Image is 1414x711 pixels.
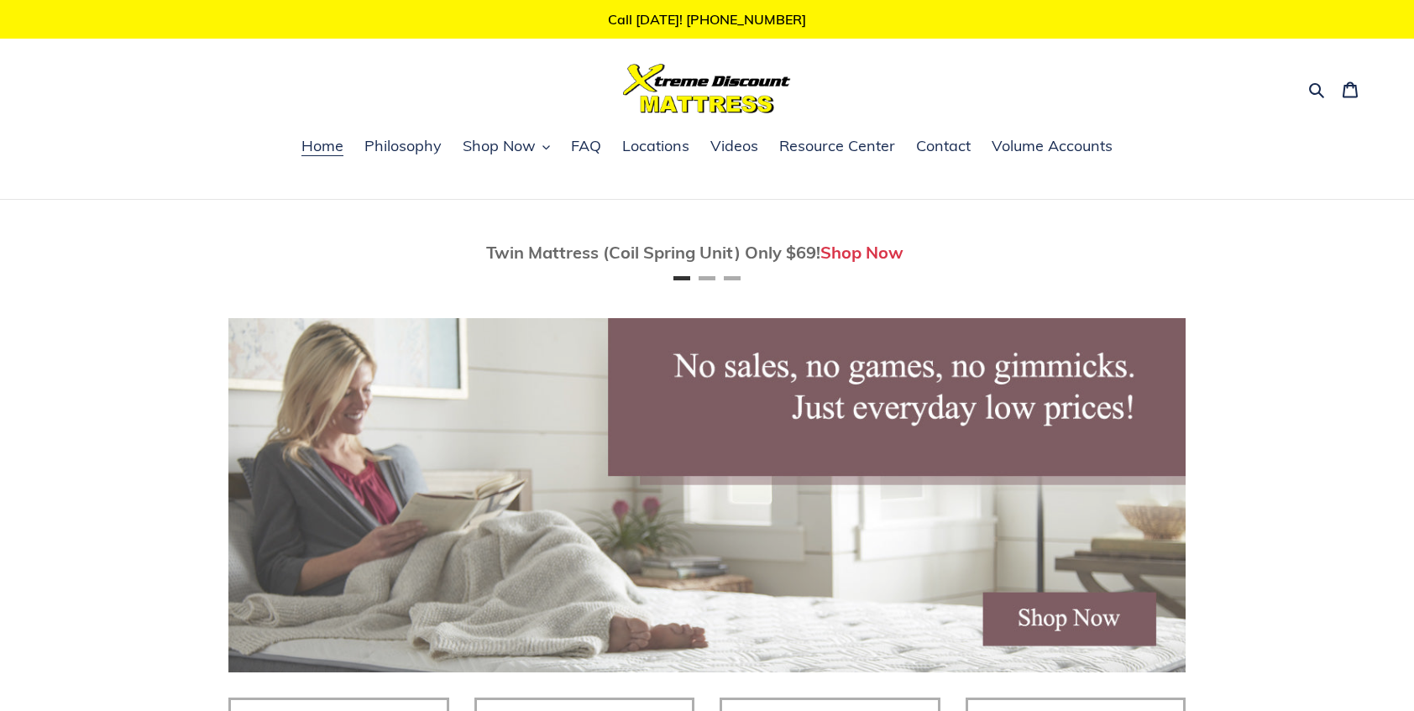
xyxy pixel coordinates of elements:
[486,242,820,263] span: Twin Mattress (Coil Spring Unit) Only $69!
[571,136,601,156] span: FAQ
[699,276,715,280] button: Page 2
[622,136,689,156] span: Locations
[992,136,1113,156] span: Volume Accounts
[364,136,442,156] span: Philosophy
[702,134,767,159] a: Videos
[463,136,536,156] span: Shop Now
[908,134,979,159] a: Contact
[916,136,971,156] span: Contact
[779,136,895,156] span: Resource Center
[983,134,1121,159] a: Volume Accounts
[228,318,1186,672] img: herobannermay2022-1652879215306_1200x.jpg
[820,242,903,263] a: Shop Now
[563,134,610,159] a: FAQ
[293,134,352,159] a: Home
[356,134,450,159] a: Philosophy
[301,136,343,156] span: Home
[673,276,690,280] button: Page 1
[710,136,758,156] span: Videos
[623,64,791,113] img: Xtreme Discount Mattress
[724,276,741,280] button: Page 3
[771,134,903,159] a: Resource Center
[454,134,558,159] button: Shop Now
[614,134,698,159] a: Locations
